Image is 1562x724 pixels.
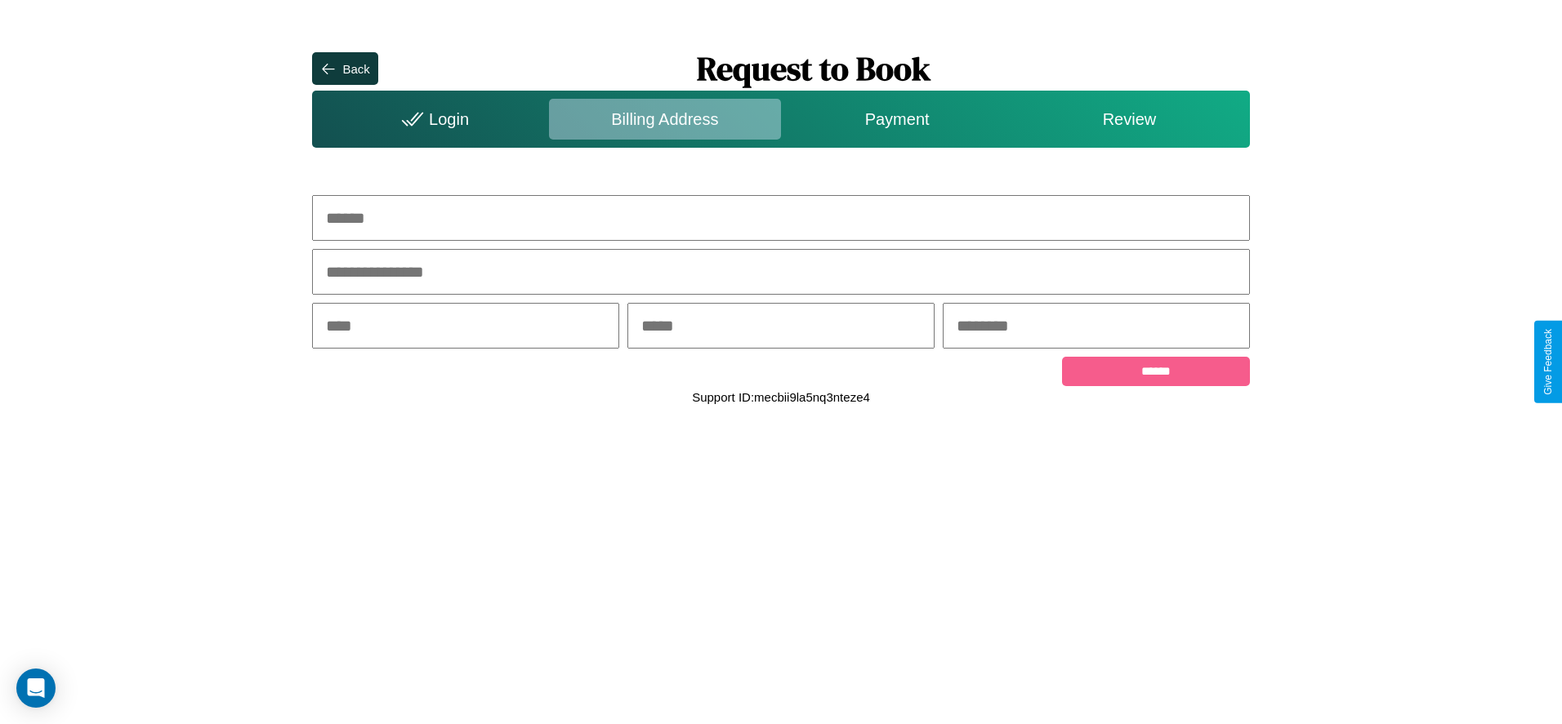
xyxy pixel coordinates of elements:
div: Payment [781,99,1013,140]
div: Review [1013,99,1245,140]
h1: Request to Book [378,47,1250,91]
div: Billing Address [549,99,781,140]
div: Login [316,99,548,140]
div: Give Feedback [1542,329,1554,395]
div: Open Intercom Messenger [16,668,56,708]
p: Support ID: mecbii9la5nq3nteze4 [692,386,870,408]
div: Back [342,62,369,76]
button: Back [312,52,377,85]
